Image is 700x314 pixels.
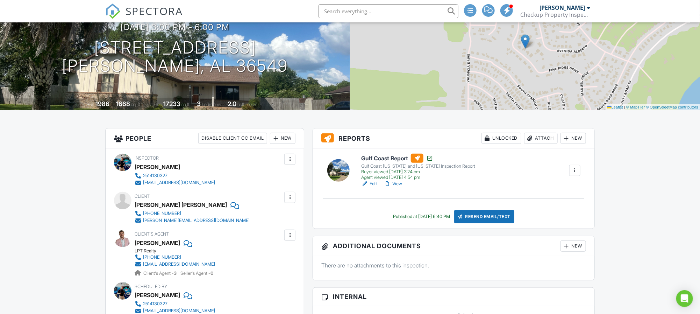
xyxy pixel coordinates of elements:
[626,105,645,109] a: © MapTiler
[174,271,177,276] strong: 3
[116,100,130,107] div: 1668
[361,154,475,180] a: Gulf Coast Report Gulf Coast [US_STATE] and [US_STATE] Inspection Report Buyer viewed [DATE] 3:24...
[319,4,458,18] input: Search everything...
[96,100,110,107] div: 1986
[313,236,594,256] h3: Additional Documents
[198,133,267,144] div: Disable Client CC Email
[105,9,183,24] a: SPECTORA
[143,180,215,186] div: [EMAIL_ADDRESS][DOMAIN_NAME]
[121,22,229,32] h3: [DATE] 3:00 pm - 6:00 pm
[135,231,169,237] span: Client's Agent
[560,240,586,252] div: New
[135,248,221,254] div: LPT Realty
[197,100,201,107] div: 3
[540,4,585,11] div: [PERSON_NAME]
[135,155,159,161] span: Inspector
[361,169,475,175] div: Buyer viewed [DATE] 3:24 pm
[521,34,530,49] img: Marker
[143,271,178,276] span: Client's Agent -
[143,308,215,314] div: [EMAIL_ADDRESS][DOMAIN_NAME]
[646,105,698,109] a: © OpenStreetMap contributors
[62,39,288,76] h1: [STREET_ADDRESS] [PERSON_NAME], AL 36549
[143,261,215,267] div: [EMAIL_ADDRESS][DOMAIN_NAME]
[135,254,215,261] a: [PHONE_NUMBER]
[135,261,215,268] a: [EMAIL_ADDRESS][DOMAIN_NAME]
[361,180,377,187] a: Edit
[131,102,141,107] span: sq. ft.
[321,261,586,269] p: There are no attachments to this inspection.
[313,288,594,306] h3: Internal
[126,4,183,18] span: SPECTORA
[135,179,215,186] a: [EMAIL_ADDRESS][DOMAIN_NAME]
[135,210,250,217] a: [PHONE_NUMBER]
[143,173,167,179] div: 2514130327
[361,163,475,169] div: Gulf Coast [US_STATE] and [US_STATE] Inspection Report
[135,194,150,199] span: Client
[524,133,558,144] div: Attach
[87,102,95,107] span: Built
[135,238,180,248] a: [PERSON_NAME]
[180,271,213,276] span: Seller's Agent -
[164,100,181,107] div: 17233
[143,211,181,216] div: [PHONE_NUMBER]
[560,133,586,144] div: New
[361,175,475,180] div: Agent viewed [DATE] 4:54 pm
[228,100,237,107] div: 2.0
[210,271,213,276] strong: 0
[384,180,402,187] a: View
[106,128,304,148] h3: People
[148,102,163,107] span: Lot Size
[135,290,180,300] div: [PERSON_NAME]
[361,154,475,163] h6: Gulf Coast Report
[313,128,594,148] h3: Reports
[676,290,693,307] div: Open Intercom Messenger
[135,200,227,210] div: [PERSON_NAME] [PERSON_NAME]
[135,284,167,289] span: Scheduled By
[135,217,250,224] a: [PERSON_NAME][EMAIL_ADDRESS][DOMAIN_NAME]
[607,105,623,109] a: Leaflet
[143,218,250,223] div: [PERSON_NAME][EMAIL_ADDRESS][DOMAIN_NAME]
[105,4,121,19] img: The Best Home Inspection Software - Spectora
[143,254,181,260] div: [PHONE_NUMBER]
[135,172,215,179] a: 2514130327
[238,102,258,107] span: bathrooms
[135,162,180,172] div: [PERSON_NAME]
[481,133,521,144] div: Unlocked
[202,102,221,107] span: bedrooms
[270,133,295,144] div: New
[454,210,514,223] div: Resend Email/Text
[143,301,167,307] div: 2514130327
[135,300,215,307] a: 2514130327
[182,102,191,107] span: sq.ft.
[624,105,625,109] span: |
[393,214,450,219] div: Published at [DATE] 6:40 PM
[520,11,590,18] div: Checkup Property Inspections LLC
